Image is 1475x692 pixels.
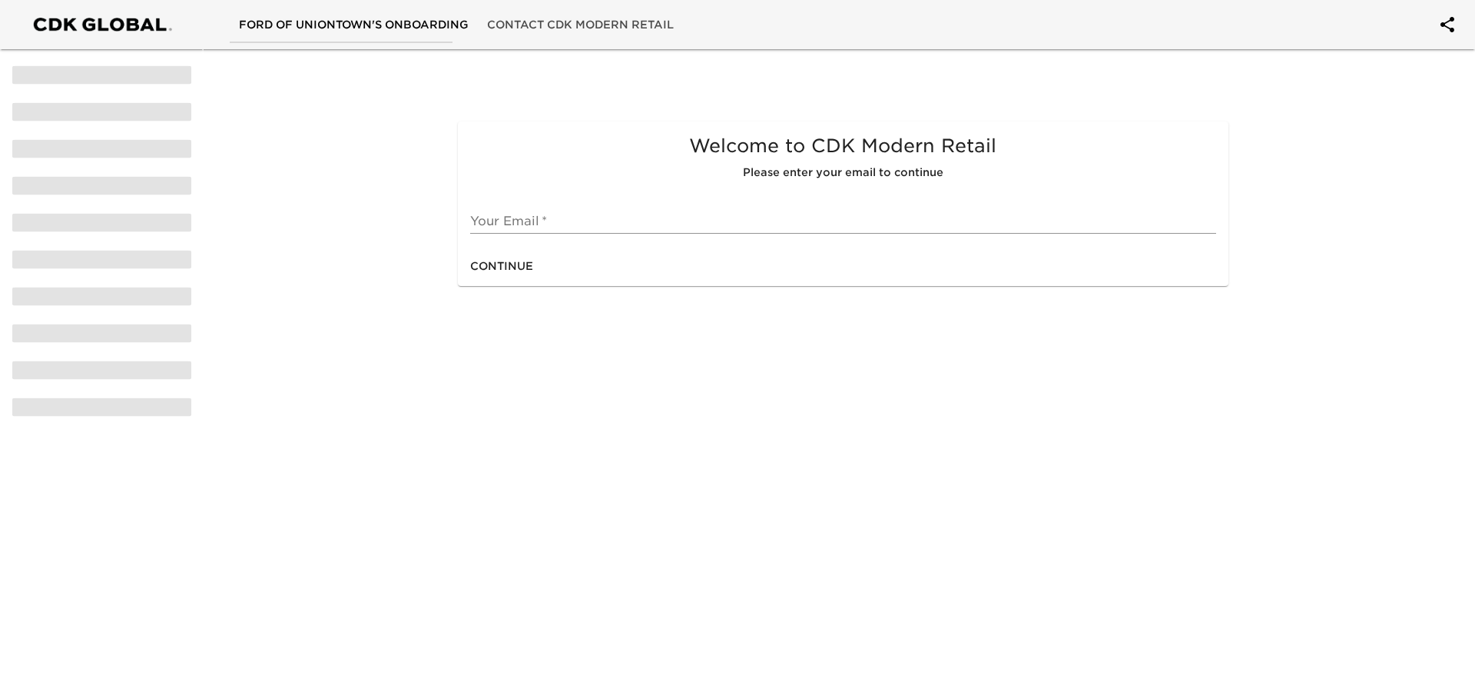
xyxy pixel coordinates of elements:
[470,134,1215,158] h5: Welcome to CDK Modern Retail
[470,165,1215,181] h6: Please enter your email to continue
[239,15,469,35] span: Ford of Uniontown's Onboarding
[464,252,539,281] button: Continue
[487,15,674,35] span: Contact CDK Modern Retail
[1429,6,1466,43] button: account of current user
[470,257,533,276] span: Continue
